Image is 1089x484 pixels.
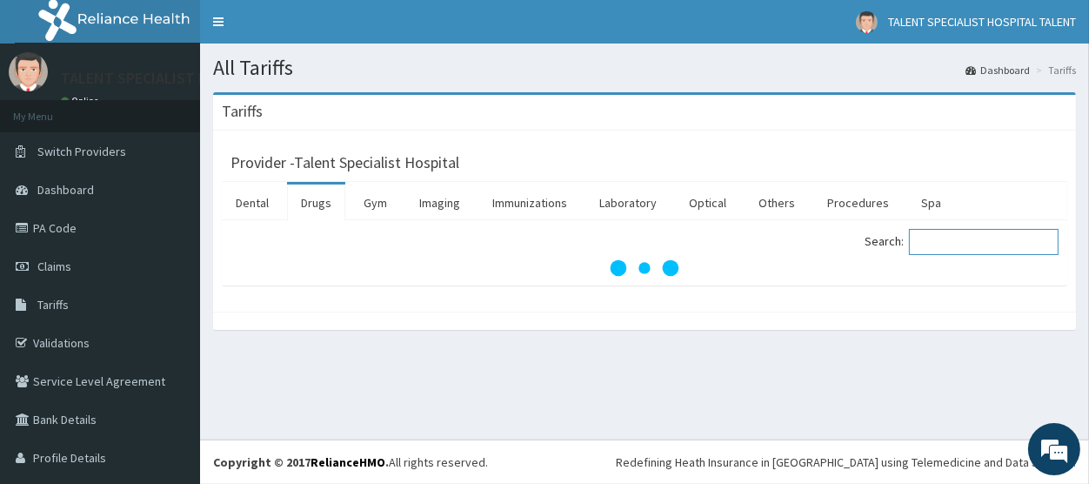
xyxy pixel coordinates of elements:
p: TALENT SPECIALIST HOSPITAL TALENT [61,71,323,86]
img: User Image [9,52,48,91]
span: TALENT SPECIALIST HOSPITAL TALENT [888,14,1076,30]
span: We're online! [101,137,240,313]
a: Spa [907,185,955,221]
h3: Tariffs [222,104,263,119]
div: Minimize live chat window [285,9,327,50]
span: Tariffs [37,297,69,313]
h3: Provider - Talent Specialist Hospital [230,155,459,171]
a: Dental [222,185,283,221]
input: Search: [909,229,1059,255]
h1: All Tariffs [213,57,1076,79]
a: Drugs [287,185,345,221]
a: Online [61,95,103,107]
a: RelianceHMO [311,454,385,470]
span: Dashboard [37,182,94,198]
div: Chat with us now [90,97,292,120]
label: Search: [865,229,1059,255]
img: User Image [856,11,878,33]
svg: audio-loading [610,233,679,303]
span: Claims [37,259,71,274]
a: Procedures [813,185,903,221]
a: Laboratory [585,185,671,221]
a: Immunizations [478,185,581,221]
a: Imaging [405,185,474,221]
a: Gym [350,185,401,221]
textarea: Type your message and hit 'Enter' [9,310,331,371]
img: d_794563401_company_1708531726252_794563401 [32,87,70,131]
a: Dashboard [965,63,1030,77]
a: Others [745,185,809,221]
strong: Copyright © 2017 . [213,454,389,470]
span: Switch Providers [37,144,126,159]
footer: All rights reserved. [200,440,1089,484]
a: Optical [675,185,740,221]
div: Redefining Heath Insurance in [GEOGRAPHIC_DATA] using Telemedicine and Data Science! [616,454,1076,471]
li: Tariffs [1032,63,1076,77]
